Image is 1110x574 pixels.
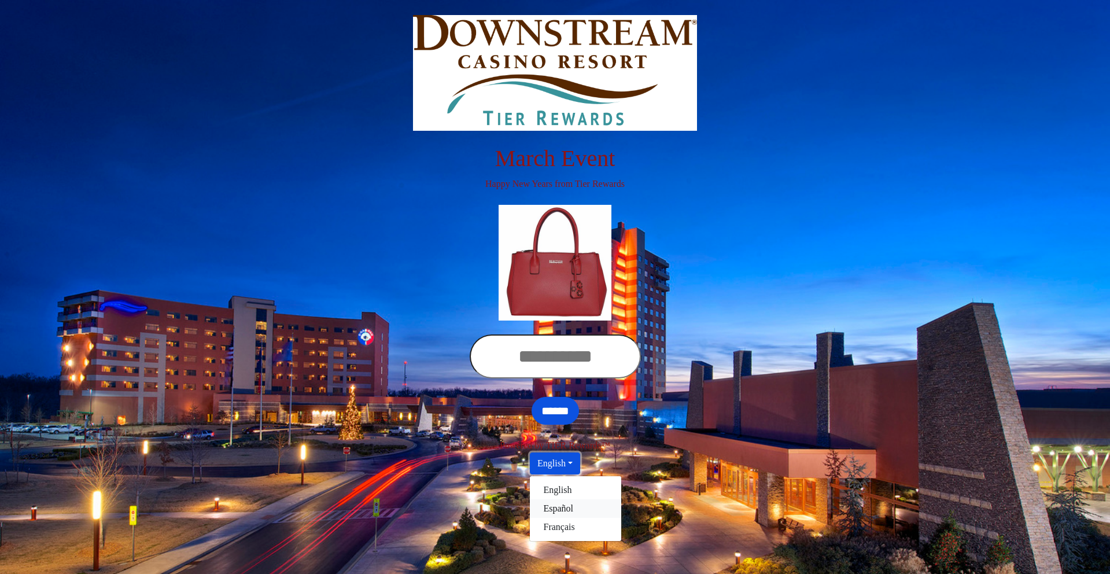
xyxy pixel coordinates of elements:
a: Español [530,499,621,518]
img: Center Image [499,205,612,321]
a: English [530,481,621,499]
a: Français [530,518,621,536]
h1: March Event [234,145,876,172]
span: Powered by TIER Rewards™ [500,440,610,450]
button: English [530,452,580,474]
p: Happy New Years from Tier Rewards [234,177,876,191]
img: Logo [413,15,697,131]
